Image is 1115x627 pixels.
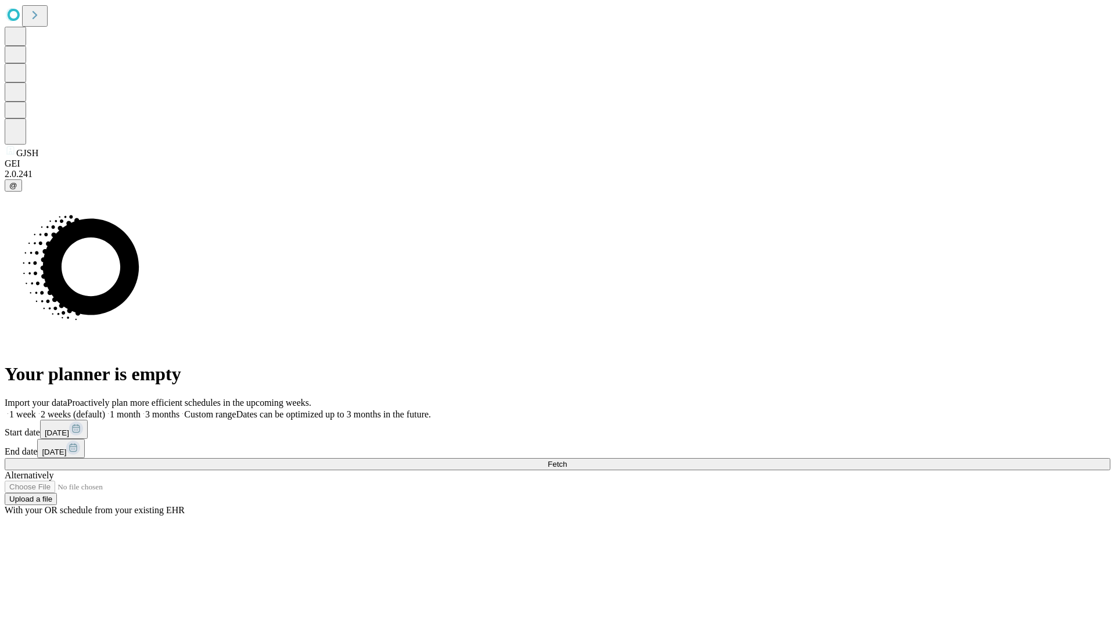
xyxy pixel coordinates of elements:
button: @ [5,179,22,192]
span: Proactively plan more efficient schedules in the upcoming weeks. [67,398,311,408]
button: Fetch [5,458,1110,470]
h1: Your planner is empty [5,363,1110,385]
span: Import your data [5,398,67,408]
span: [DATE] [42,448,66,456]
div: 2.0.241 [5,169,1110,179]
span: 2 weeks (default) [41,409,105,419]
span: Alternatively [5,470,53,480]
button: Upload a file [5,493,57,505]
div: Start date [5,420,1110,439]
span: 1 month [110,409,141,419]
span: 1 week [9,409,36,419]
span: Dates can be optimized up to 3 months in the future. [236,409,431,419]
span: With your OR schedule from your existing EHR [5,505,185,515]
div: GEI [5,158,1110,169]
span: @ [9,181,17,190]
span: 3 months [145,409,179,419]
span: Custom range [184,409,236,419]
span: GJSH [16,148,38,158]
button: [DATE] [37,439,85,458]
button: [DATE] [40,420,88,439]
span: [DATE] [45,428,69,437]
div: End date [5,439,1110,458]
span: Fetch [548,460,567,469]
